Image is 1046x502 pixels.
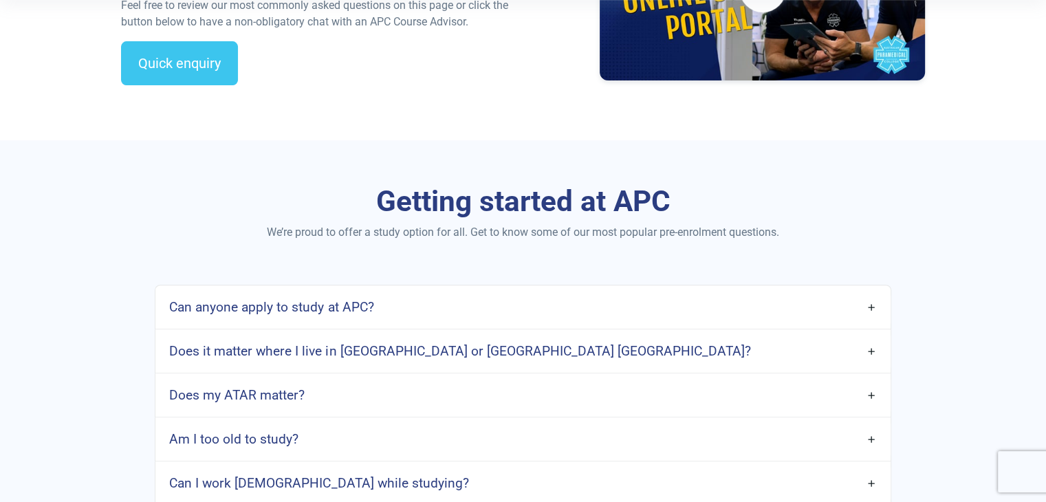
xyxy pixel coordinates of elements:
[155,335,890,367] a: Does it matter where I live in [GEOGRAPHIC_DATA] or [GEOGRAPHIC_DATA] [GEOGRAPHIC_DATA]?
[155,379,890,411] a: Does my ATAR matter?
[169,387,305,403] h4: Does my ATAR matter?
[169,431,298,447] h4: Am I too old to study?
[155,467,890,499] a: Can I work [DEMOGRAPHIC_DATA] while studying?
[155,423,890,455] a: Am I too old to study?
[169,299,373,315] h4: Can anyone apply to study at APC?
[121,224,926,241] p: We’re proud to offer a study option for all. Get to know some of our most popular pre-enrolment q...
[121,184,926,219] h3: Getting started at APC
[169,343,750,359] h4: Does it matter where I live in [GEOGRAPHIC_DATA] or [GEOGRAPHIC_DATA] [GEOGRAPHIC_DATA]?
[169,475,468,491] h4: Can I work [DEMOGRAPHIC_DATA] while studying?
[121,41,238,85] a: Quick enquiry
[155,291,890,323] a: Can anyone apply to study at APC?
